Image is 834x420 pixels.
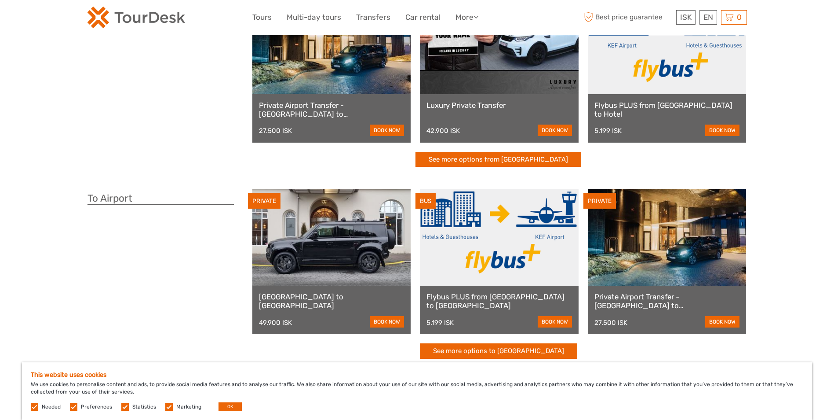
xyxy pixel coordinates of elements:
[405,11,441,24] a: Car rental
[426,127,460,135] div: 42.900 ISK
[680,13,692,22] span: ISK
[699,10,717,25] div: EN
[426,101,572,110] a: Luxury Private Transfer
[252,11,272,24] a: Tours
[370,125,404,136] a: book now
[705,316,739,328] a: book now
[259,127,292,135] div: 27.500 ISK
[87,7,185,28] img: 120-15d4194f-c635-41b9-a512-a3cb382bfb57_logo_small.png
[81,403,112,411] label: Preferences
[705,125,739,136] a: book now
[583,193,616,209] div: PRIVATE
[132,403,156,411] label: Statistics
[87,192,234,205] h3: To Airport
[176,403,201,411] label: Marketing
[259,101,404,119] a: Private Airport Transfer - [GEOGRAPHIC_DATA] to [GEOGRAPHIC_DATA]
[259,319,292,327] div: 49.900 ISK
[12,15,99,22] p: We're away right now. Please check back later!
[370,316,404,328] a: book now
[736,13,743,22] span: 0
[415,193,436,209] div: BUS
[538,125,572,136] a: book now
[426,292,572,310] a: Flybus PLUS from [GEOGRAPHIC_DATA] to [GEOGRAPHIC_DATA]
[259,292,404,310] a: [GEOGRAPHIC_DATA] to [GEOGRAPHIC_DATA]
[287,11,341,24] a: Multi-day tours
[594,127,622,135] div: 5.199 ISK
[582,10,674,25] span: Best price guarantee
[101,14,112,24] button: Open LiveChat chat widget
[420,343,577,359] a: See more options to [GEOGRAPHIC_DATA]
[538,316,572,328] a: book now
[248,193,280,209] div: PRIVATE
[415,152,581,167] a: See more options from [GEOGRAPHIC_DATA]
[31,371,803,379] h5: This website uses cookies
[455,11,478,24] a: More
[356,11,390,24] a: Transfers
[426,319,454,327] div: 5.199 ISK
[594,292,740,310] a: Private Airport Transfer - [GEOGRAPHIC_DATA] to [GEOGRAPHIC_DATA]
[22,362,812,420] div: We use cookies to personalise content and ads, to provide social media features and to analyse ou...
[594,319,627,327] div: 27.500 ISK
[219,402,242,411] button: OK
[594,101,740,119] a: Flybus PLUS from [GEOGRAPHIC_DATA] to Hotel
[42,403,61,411] label: Needed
